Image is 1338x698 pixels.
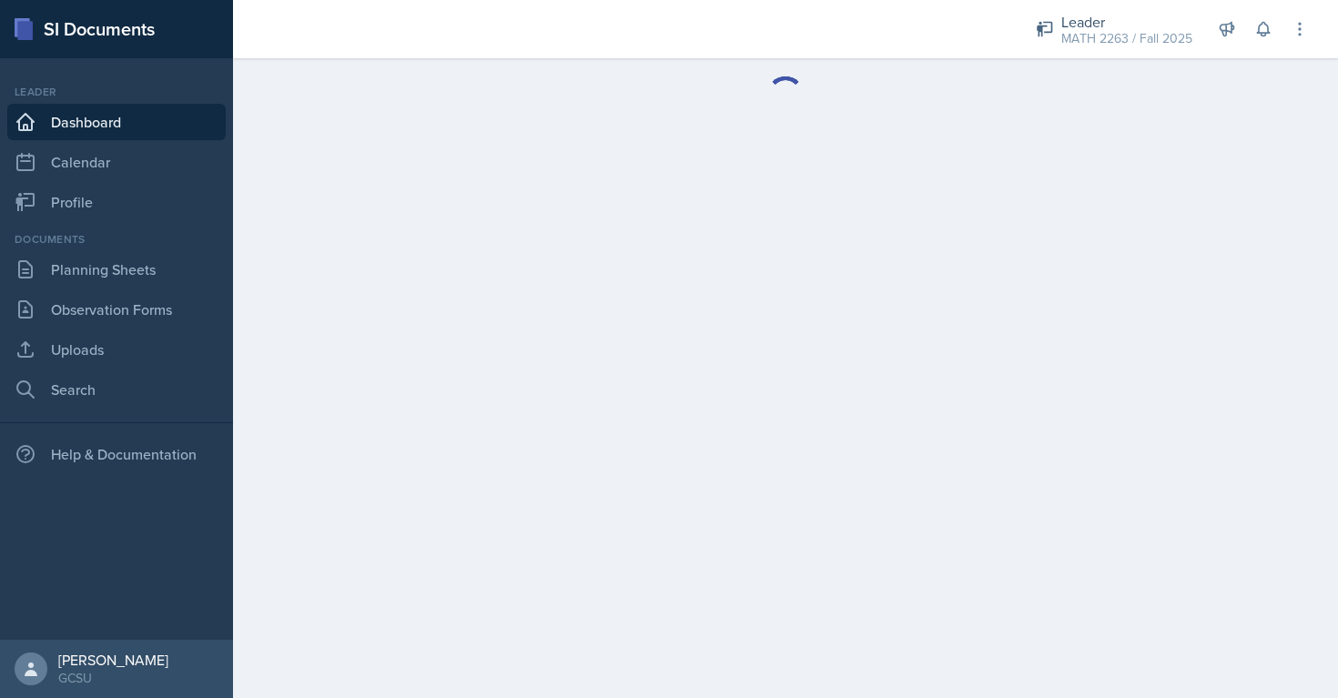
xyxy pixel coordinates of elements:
[7,291,226,328] a: Observation Forms
[7,371,226,408] a: Search
[1061,11,1192,33] div: Leader
[7,184,226,220] a: Profile
[7,84,226,100] div: Leader
[7,104,226,140] a: Dashboard
[1061,29,1192,48] div: MATH 2263 / Fall 2025
[7,231,226,248] div: Documents
[7,436,226,472] div: Help & Documentation
[7,144,226,180] a: Calendar
[7,251,226,288] a: Planning Sheets
[58,669,168,687] div: GCSU
[7,331,226,368] a: Uploads
[58,651,168,669] div: [PERSON_NAME]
